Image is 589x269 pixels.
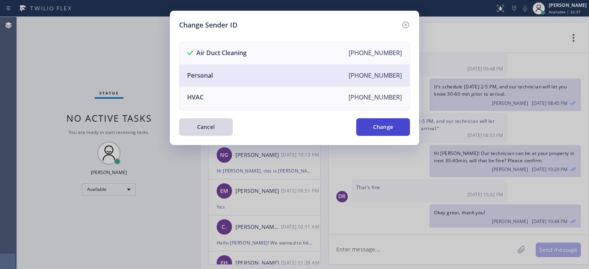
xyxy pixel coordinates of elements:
[356,118,410,136] button: Change
[187,49,247,58] div: Air Duct Cleaning
[179,20,237,30] h5: Change Sender ID
[349,93,402,101] div: [PHONE_NUMBER]
[349,49,402,58] div: [PHONE_NUMBER]
[187,93,204,101] div: HVAC
[349,71,402,80] div: [PHONE_NUMBER]
[187,71,213,80] div: Personal
[179,118,233,136] button: Cancel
